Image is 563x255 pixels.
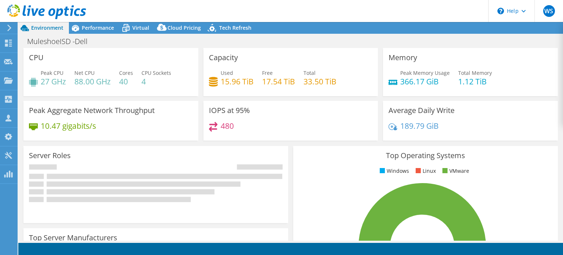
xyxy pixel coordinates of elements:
[74,77,111,85] h4: 88.00 GHz
[119,77,133,85] h4: 40
[119,69,133,76] span: Cores
[29,152,71,160] h3: Server Roles
[414,167,436,175] li: Linux
[41,77,66,85] h4: 27 GHz
[389,54,417,62] h3: Memory
[400,77,450,85] h4: 366.17 GiB
[221,122,234,130] h4: 480
[299,152,552,160] h3: Top Operating Systems
[141,77,171,85] h4: 4
[389,106,455,114] h3: Average Daily Write
[458,69,492,76] span: Total Memory
[303,69,316,76] span: Total
[458,77,492,85] h4: 1.12 TiB
[29,234,117,242] h3: Top Server Manufacturers
[41,122,96,130] h4: 10.47 gigabits/s
[141,69,171,76] span: CPU Sockets
[400,69,450,76] span: Peak Memory Usage
[132,24,149,31] span: Virtual
[74,69,95,76] span: Net CPU
[29,54,44,62] h3: CPU
[41,69,63,76] span: Peak CPU
[497,8,504,14] svg: \n
[441,167,469,175] li: VMware
[219,24,251,31] span: Tech Refresh
[209,106,250,114] h3: IOPS at 95%
[24,37,99,45] h1: MuleshoeISD -Dell
[262,77,295,85] h4: 17.54 TiB
[400,122,439,130] h4: 189.79 GiB
[303,77,336,85] h4: 33.50 TiB
[262,69,273,76] span: Free
[168,24,201,31] span: Cloud Pricing
[221,69,233,76] span: Used
[378,167,409,175] li: Windows
[543,5,555,17] span: WS
[221,77,254,85] h4: 15.96 TiB
[209,54,238,62] h3: Capacity
[29,106,155,114] h3: Peak Aggregate Network Throughput
[31,24,63,31] span: Environment
[82,24,114,31] span: Performance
